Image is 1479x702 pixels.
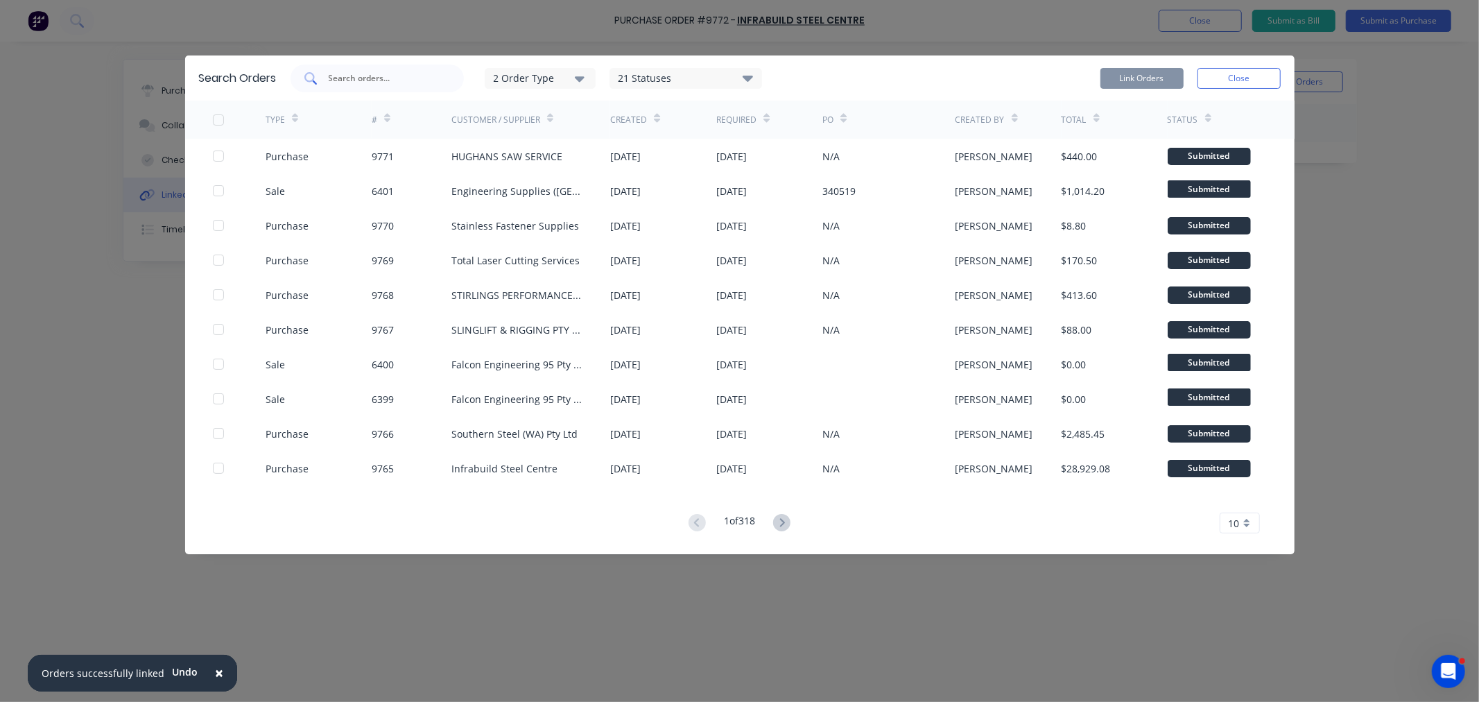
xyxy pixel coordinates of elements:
div: [DATE] [716,427,747,441]
div: [DATE] [610,219,641,233]
div: Purchase [266,149,309,164]
div: [DATE] [610,461,641,476]
div: [DATE] [610,184,641,198]
div: [DATE] [610,288,641,302]
div: 9765 [372,461,394,476]
div: 9768 [372,288,394,302]
button: Close [201,657,237,690]
div: Sale [266,392,285,406]
div: [PERSON_NAME] [955,323,1033,337]
div: Purchase [266,461,309,476]
div: [DATE] [610,149,641,164]
div: [PERSON_NAME] [955,392,1033,406]
div: [PERSON_NAME] [955,461,1033,476]
div: [PERSON_NAME] [955,253,1033,268]
div: Falcon Engineering 95 Pty Ltd [451,392,583,406]
div: $0.00 [1062,357,1087,372]
div: Purchase [266,288,309,302]
div: Submitted [1168,321,1251,339]
div: Orders successfully linked [42,666,164,680]
button: Close [1197,68,1281,89]
div: $88.00 [1062,323,1092,337]
input: Search orders... [327,71,442,85]
div: 9766 [372,427,394,441]
button: Undo [164,662,205,683]
div: N/A [822,323,840,337]
button: 2 Order Type [485,68,596,89]
div: [PERSON_NAME] [955,288,1033,302]
div: Submitted [1168,286,1251,304]
div: $28,929.08 [1062,461,1111,476]
div: $440.00 [1062,149,1098,164]
div: [DATE] [716,184,747,198]
div: $413.60 [1062,288,1098,302]
div: Infrabuild Steel Centre [451,461,557,476]
button: Link Orders [1100,68,1184,89]
div: [DATE] [610,323,641,337]
div: Sale [266,184,285,198]
div: Purchase [266,253,309,268]
div: [DATE] [716,219,747,233]
div: 9771 [372,149,394,164]
div: Falcon Engineering 95 Pty Ltd [451,357,583,372]
div: [DATE] [716,149,747,164]
div: 2 Order Type [493,71,586,85]
div: Southern Steel (WA) Pty Ltd [451,427,578,441]
div: N/A [822,253,840,268]
div: [DATE] [610,357,641,372]
div: [PERSON_NAME] [955,184,1033,198]
div: 6401 [372,184,394,198]
span: 10 [1229,516,1240,531]
div: N/A [822,219,840,233]
div: Purchase [266,219,309,233]
div: TYPE [266,114,285,126]
div: Total [1062,114,1087,126]
div: [DATE] [716,323,747,337]
div: Created By [955,114,1005,126]
div: [DATE] [716,392,747,406]
div: [DATE] [716,253,747,268]
span: × [215,663,223,683]
div: 6400 [372,357,394,372]
div: $2,485.45 [1062,427,1105,441]
div: [PERSON_NAME] [955,357,1033,372]
div: PO [822,114,833,126]
div: # [372,114,377,126]
div: Sale [266,357,285,372]
div: [DATE] [716,288,747,302]
div: [DATE] [716,461,747,476]
iframe: Intercom live chat [1432,655,1465,688]
div: 6399 [372,392,394,406]
div: Submitted [1168,217,1251,234]
div: N/A [822,288,840,302]
div: Submitted [1168,148,1251,165]
div: [DATE] [610,392,641,406]
div: 340519 [822,184,856,198]
div: 1 of 318 [724,513,755,533]
div: Submitted [1168,460,1251,477]
div: [PERSON_NAME] [955,149,1033,164]
span: Submitted [1168,180,1251,198]
div: STIRLINGS PERFORMANCE STEELS [451,288,583,302]
div: Search Orders [199,70,277,87]
div: $0.00 [1062,392,1087,406]
div: Stainless Fastener Supplies [451,219,579,233]
div: Created [610,114,647,126]
div: Submitted [1168,252,1251,269]
div: Engineering Supplies ([GEOGRAPHIC_DATA]) Pty Ltd [451,184,583,198]
div: $170.50 [1062,253,1098,268]
div: N/A [822,149,840,164]
div: Submitted [1168,425,1251,443]
div: HUGHANS SAW SERVICE [451,149,562,164]
div: SLINGLIFT & RIGGING PTY LTD [451,323,583,337]
div: $8.80 [1062,219,1087,233]
div: [PERSON_NAME] [955,427,1033,441]
div: Required [716,114,756,126]
div: $1,014.20 [1062,184,1105,198]
div: 9769 [372,253,394,268]
div: Purchase [266,323,309,337]
div: 21 Statuses [610,71,761,86]
div: [PERSON_NAME] [955,219,1033,233]
div: Total Laser Cutting Services [451,253,580,268]
div: [DATE] [610,253,641,268]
